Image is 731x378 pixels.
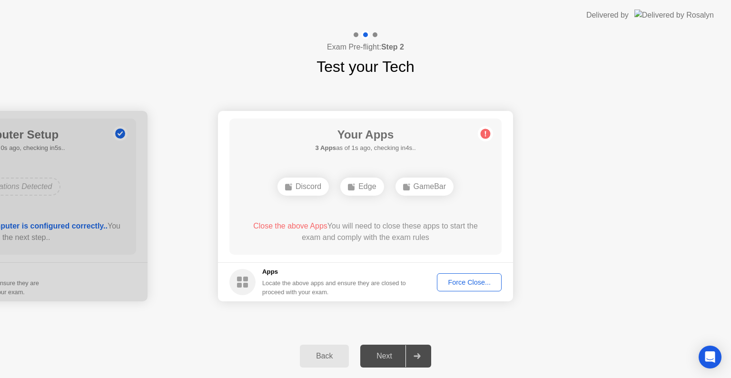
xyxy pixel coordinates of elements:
b: 3 Apps [315,144,336,151]
div: GameBar [395,178,454,196]
div: Back [303,352,346,360]
button: Next [360,345,431,368]
h5: Apps [262,267,406,277]
button: Back [300,345,349,368]
h5: as of 1s ago, checking in4s.. [315,143,415,153]
div: Locate the above apps and ensure they are closed to proceed with your exam. [262,279,406,297]
img: Delivered by Rosalyn [634,10,714,20]
button: Force Close... [437,273,502,291]
h1: Your Apps [315,126,415,143]
div: Force Close... [440,279,498,286]
b: Step 2 [381,43,404,51]
span: Close the above Apps [253,222,327,230]
div: Edge [340,178,384,196]
h1: Test your Tech [316,55,415,78]
div: Discord [277,178,329,196]
div: Next [363,352,405,360]
h4: Exam Pre-flight: [327,41,404,53]
div: Open Intercom Messenger [699,346,721,368]
div: You will need to close these apps to start the exam and comply with the exam rules [243,220,488,243]
div: Delivered by [586,10,629,21]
